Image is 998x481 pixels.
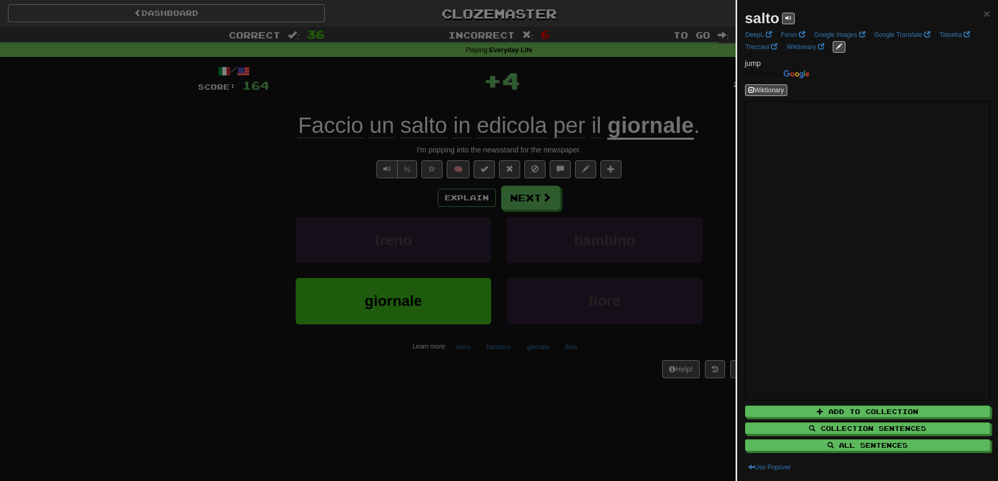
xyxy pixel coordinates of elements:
[745,422,991,434] button: Collection Sentences
[745,70,809,79] img: Color short
[742,41,781,53] a: Treccani
[745,84,787,96] button: Wiktionary
[778,29,808,41] a: Forvo
[745,439,991,451] button: All Sentences
[833,41,845,53] button: edit links
[745,59,761,68] span: jump
[742,29,775,41] a: DeepL
[871,29,934,41] a: Google Translate
[811,29,869,41] a: Google Images
[745,461,794,473] button: Use Popover
[745,406,991,417] button: Add to Collection
[936,29,973,41] a: Tatoeba
[783,41,827,53] a: Wiktionary
[984,8,990,19] button: Close
[745,10,779,26] strong: salto
[984,7,990,20] span: ×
